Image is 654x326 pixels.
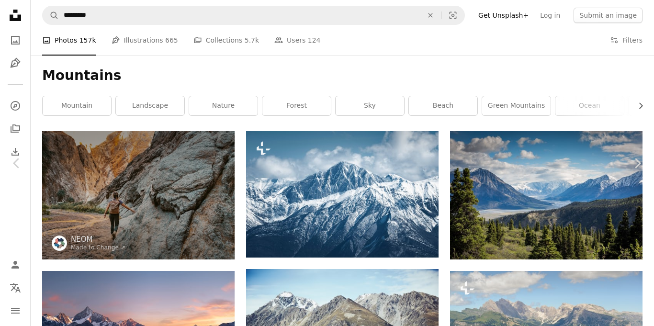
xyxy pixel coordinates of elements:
a: Log in [534,8,566,23]
a: Illustrations [6,54,25,73]
form: Find visuals sitewide [42,6,465,25]
a: mountain [43,96,111,115]
a: Explore [6,96,25,115]
img: a woman climbing up a large rock in the mountains [42,131,235,259]
button: Menu [6,301,25,320]
a: Next [620,117,654,209]
a: sky [336,96,404,115]
a: Log in / Sign up [6,255,25,274]
a: Photos [6,31,25,50]
a: landscape [116,96,184,115]
a: a mountain range covered in snow under a blue sky [246,190,439,198]
a: green mountains [482,96,551,115]
span: 124 [308,35,321,45]
a: Get Unsplash+ [473,8,534,23]
a: nature [189,96,258,115]
img: a mountain range covered in snow under a blue sky [246,131,439,258]
button: Language [6,278,25,297]
a: beach [409,96,477,115]
a: Illustrations 665 [112,25,178,56]
button: Submit an image [574,8,643,23]
a: a woman climbing up a large rock in the mountains [42,191,235,199]
a: Users 124 [274,25,320,56]
a: green mountain across body of water [450,191,643,199]
button: Search Unsplash [43,6,59,24]
a: Collections 5.7k [193,25,259,56]
button: scroll list to the right [632,96,643,115]
img: green mountain across body of water [450,131,643,259]
a: Made to Change ↗ [71,244,125,251]
img: Go to NEOM's profile [52,236,67,251]
a: ocean [555,96,624,115]
span: 665 [165,35,178,45]
h1: Mountains [42,67,643,84]
a: forest [262,96,331,115]
button: Visual search [441,6,464,24]
span: 5.7k [245,35,259,45]
button: Clear [420,6,441,24]
a: NEOM [71,235,125,244]
button: Filters [610,25,643,56]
